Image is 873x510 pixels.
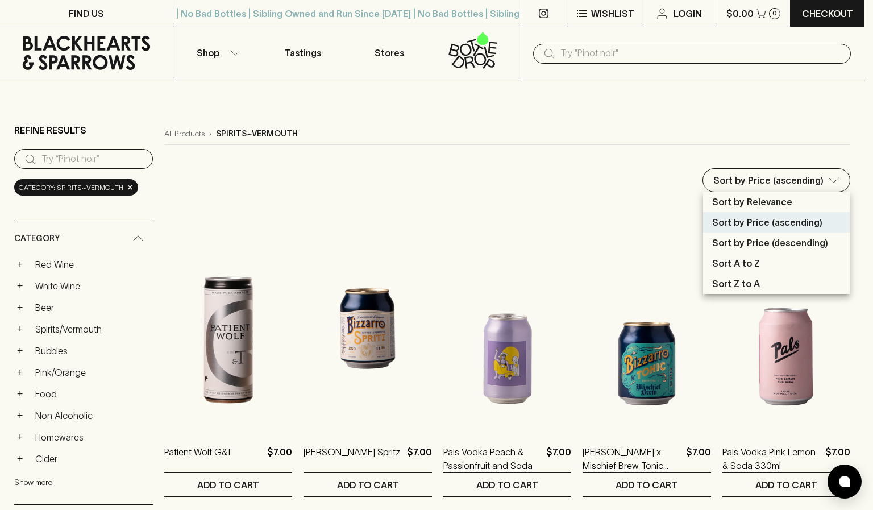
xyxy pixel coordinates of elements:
p: Sort by Price (ascending) [712,215,822,229]
p: Sort Z to A [712,277,760,291]
p: Sort A to Z [712,256,760,270]
p: Sort by Relevance [712,195,792,209]
p: Sort by Price (descending) [712,236,828,250]
img: bubble-icon [839,476,850,487]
